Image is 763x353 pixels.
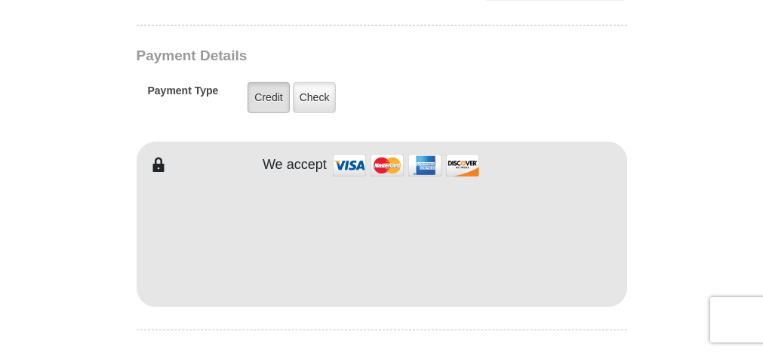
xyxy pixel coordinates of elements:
img: credit cards accepted [331,149,481,182]
label: Check [293,82,337,113]
h5: Payment Type [148,84,219,105]
h4: We accept [263,157,327,173]
h3: Payment Details [137,48,521,65]
label: Credit [248,82,289,113]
